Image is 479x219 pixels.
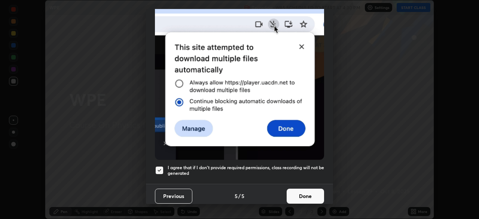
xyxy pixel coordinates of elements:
[287,189,324,204] button: Done
[238,192,241,200] h4: /
[168,165,324,176] h5: I agree that if I don't provide required permissions, class recording will not be generated
[235,192,238,200] h4: 5
[155,189,192,204] button: Previous
[241,192,244,200] h4: 5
